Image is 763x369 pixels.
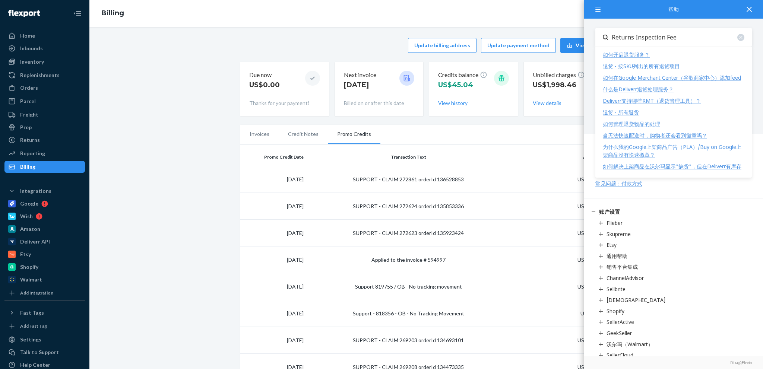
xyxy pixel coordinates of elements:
[607,308,624,315] div: Shopify
[4,274,85,286] a: Walmart
[20,276,42,283] div: Walmart
[408,38,477,53] button: Update billing address
[249,80,280,90] p: US$0.00
[603,63,680,70] div: 退货 - 按SKU列出的所有退货项目
[240,125,279,143] li: Invoices
[344,71,376,79] p: Next invoice
[603,109,639,116] div: 退货 - 所有退货
[20,290,53,296] div: Add Integration
[101,9,124,17] a: Billing
[603,97,701,104] div: Deliverr支持哪些RMT（退货管理工具）？
[20,200,38,207] div: Google
[608,28,752,47] input: Search
[307,166,510,193] td: SUPPORT - CLAIM 272861 orderId 136528853
[510,300,612,327] td: US$9.60
[20,58,44,66] div: Inventory
[328,125,380,144] li: Promo Credits
[344,80,376,90] p: [DATE]
[607,286,626,293] div: Sellbrite
[4,185,85,197] button: Integrations
[510,273,612,300] td: US$13.76
[533,80,585,90] p: US$1,998.46
[603,132,707,139] div: 当无法快速配送时，购物者还会看到徽章吗？
[510,148,612,166] th: Amount
[438,71,487,79] p: Credits balance
[510,246,612,273] td: -US$98.22
[4,161,85,173] a: Billing
[249,99,320,107] p: Thanks for your payment!
[603,143,741,158] div: 为什么我的Google上架商品广告（PLA）/Buy on Google上架商品没有快速徽章？
[20,187,51,195] div: Integrations
[4,322,85,331] a: Add Fast Tag
[510,220,612,246] td: US$16.46
[4,248,85,260] a: Etsy
[4,82,85,94] a: Orders
[603,51,650,58] div: 如何开启退货服务？
[240,166,307,193] td: [DATE]
[533,71,585,79] p: Unbilled charges
[595,360,752,365] a: Dixa的Elevio
[607,330,632,337] div: GeekSeller
[20,111,38,118] div: Freight
[307,220,510,246] td: SUPPORT - CLAIM 272623 orderId 135923424
[8,10,40,17] img: Flexport logo
[240,193,307,220] td: [DATE]
[240,273,307,300] td: [DATE]
[307,273,510,300] td: Support 819755 / OB - No tracking movement
[438,99,468,107] button: View history
[607,274,644,281] div: ChannelAdvisor
[4,198,85,210] a: Google
[4,334,85,346] a: Settings
[603,74,741,81] div: 如何在Google Merchant Center（谷歌商家中心）添加feed
[20,163,35,171] div: Billing
[4,121,85,133] a: Prep
[4,30,85,42] a: Home
[607,318,634,325] div: SellerActive
[307,327,510,354] td: SUPPORT - CLAIM 269203 orderId 134693101
[20,84,38,92] div: Orders
[240,148,307,166] th: Promo Credit Date
[249,71,280,79] p: Due now
[481,38,556,53] button: Update payment method
[510,327,612,354] td: US$28.05
[20,98,36,105] div: Parcel
[607,230,631,238] div: Skupreme
[4,223,85,235] a: Amazon
[4,210,85,222] a: Wish
[599,208,620,215] div: 账户设置
[4,69,85,81] a: Replenishments
[20,238,50,245] div: Deliverr API
[20,213,33,220] div: Wish
[20,323,47,329] div: Add Fast Tag
[607,241,617,248] div: Etsy
[344,99,415,107] p: Billed on or after this date
[95,3,130,24] ol: breadcrumbs
[240,300,307,327] td: [DATE]
[4,134,85,146] a: Returns
[603,120,660,127] div: 如何管理退货物品的处理
[20,150,45,157] div: Reporting
[4,95,85,107] a: Parcel
[307,246,510,273] td: Applied to the invoice # 594997
[20,225,40,233] div: Amazon
[4,261,85,273] a: Shopify
[20,349,59,356] div: Talk to Support
[240,327,307,354] td: [DATE]
[307,148,510,166] th: Transaction Text
[20,136,40,144] div: Returns
[20,336,41,343] div: Settings
[4,289,85,298] a: Add Integration
[279,125,328,143] li: Credit Notes
[533,99,561,107] button: View details
[20,32,35,39] div: Home
[4,109,85,121] a: Freight
[4,307,85,319] button: Fast Tags
[560,38,612,53] button: View pricing
[510,193,612,220] td: US$16.46
[607,219,623,226] div: Flieber
[607,351,633,359] div: SellerCloud
[20,361,50,369] div: Help Center
[603,163,741,170] div: 如何解决上架商品在沃尔玛显示"缺货"，但在Deliverr有库存
[607,296,666,303] div: [DEMOGRAPHIC_DATA]
[307,193,510,220] td: SUPPORT - CLAIM 272624 orderId 135853336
